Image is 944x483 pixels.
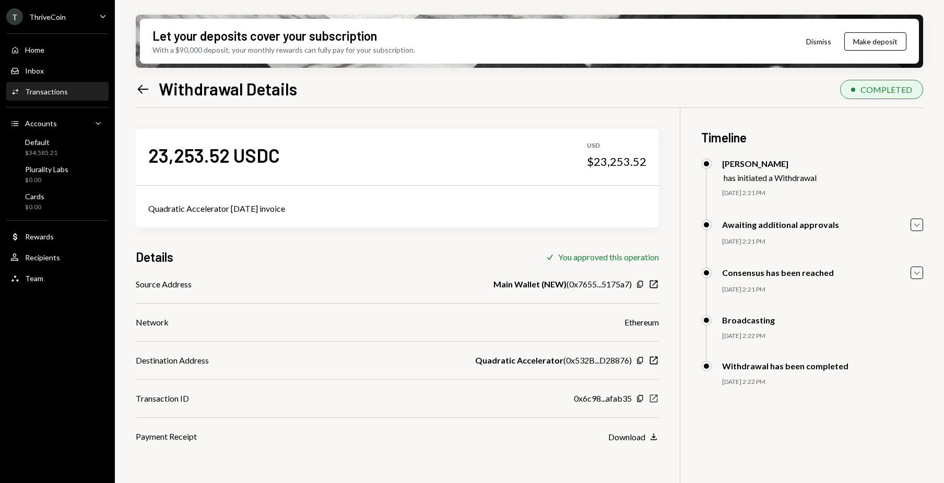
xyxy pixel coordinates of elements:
a: Transactions [6,82,109,101]
div: Awaiting additional approvals [722,220,839,230]
div: Destination Address [136,354,209,367]
div: Ethereum [624,316,659,329]
div: Default [25,138,57,147]
a: Team [6,269,109,287]
div: Transactions [25,87,68,96]
div: [DATE] 2:21 PM [722,189,923,198]
div: Transaction ID [136,392,189,405]
a: Cards$0.00 [6,189,109,214]
div: Inbox [25,66,44,75]
div: 23,253.52 USDC [148,143,280,167]
div: $34,585.21 [25,149,57,158]
div: Payment Receipt [136,430,197,443]
h3: Details [136,248,173,265]
a: Rewards [6,227,109,246]
div: Network [136,316,169,329]
div: Source Address [136,278,192,291]
div: ( 0x532B...D28876 ) [475,354,632,367]
div: $23,253.52 [587,154,646,169]
div: Broadcasting [722,315,775,325]
div: [DATE] 2:22 PM [722,378,923,387]
button: Download [608,431,659,443]
div: $0.00 [25,176,68,185]
a: Home [6,40,109,59]
div: Team [25,274,43,283]
div: Download [608,432,645,442]
div: Recipients [25,253,60,262]
div: ( 0x7655...5175a7 ) [493,278,632,291]
div: [PERSON_NAME] [722,159,817,168]
h3: Timeline [701,129,923,146]
div: Consensus has been reached [722,268,834,277]
div: [DATE] 2:21 PM [722,285,923,294]
div: Rewards [25,232,54,241]
div: Accounts [25,119,57,128]
button: Dismiss [793,29,844,54]
div: Withdrawal has been completed [722,361,848,371]
div: Home [25,45,44,54]
a: Inbox [6,61,109,80]
a: Accounts [6,114,109,132]
div: ThriveCoin [29,13,66,21]
div: You approved this operation [558,252,659,262]
a: Default$34,585.21 [6,135,109,160]
div: COMPLETED [860,84,912,94]
button: Make deposit [844,32,906,51]
div: T [6,8,23,25]
div: USD [587,141,646,150]
div: Let your deposits cover your subscription [152,27,377,44]
div: $0.00 [25,203,44,212]
div: Quadratic Accelerator [DATE] invoice [148,202,646,215]
b: Main Wallet (NEW) [493,278,567,291]
b: Quadratic Accelerator [475,354,563,367]
a: Plurality Labs$0.00 [6,162,109,187]
div: has initiated a Withdrawal [724,173,817,183]
div: Cards [25,192,44,201]
h1: Withdrawal Details [159,78,297,99]
a: Recipients [6,248,109,267]
div: [DATE] 2:21 PM [722,237,923,246]
div: 0x6c98...afab35 [574,392,632,405]
div: Plurality Labs [25,165,68,174]
div: With a $90,000 deposit, your monthly rewards can fully pay for your subscription. [152,44,415,55]
div: [DATE] 2:22 PM [722,332,923,341]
